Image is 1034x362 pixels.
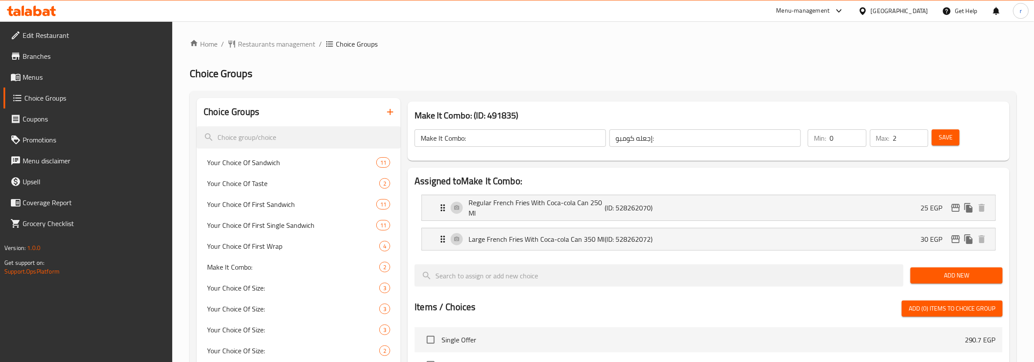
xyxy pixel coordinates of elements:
[380,284,390,292] span: 3
[380,263,390,271] span: 2
[3,150,173,171] a: Menu disclaimer
[197,319,401,340] div: Your Choice Of Size:3
[377,159,390,167] span: 11
[4,266,60,277] a: Support.OpsPlatform
[920,203,949,213] p: 25 EGP
[197,340,401,361] div: Your Choice Of Size:2
[23,51,166,61] span: Branches
[23,176,166,187] span: Upsell
[442,335,965,345] span: Single Offer
[380,179,390,188] span: 2
[379,345,390,356] div: Choices
[3,171,173,192] a: Upsell
[3,67,173,88] a: Menus
[197,236,401,257] div: Your Choice Of First Wrap4
[207,199,376,210] span: Your Choice Of First Sandwich
[197,194,401,215] div: Your Choice Of First Sandwich11
[27,242,40,254] span: 1.0.0
[376,220,390,230] div: Choices
[376,199,390,210] div: Choices
[23,114,166,124] span: Coupons
[336,39,378,49] span: Choice Groups
[949,201,962,214] button: edit
[379,241,390,251] div: Choices
[3,25,173,46] a: Edit Restaurant
[3,46,173,67] a: Branches
[468,197,605,218] p: Regular French Fries With Coca-cola Can 250 Ml
[4,257,44,268] span: Get support on:
[207,325,379,335] span: Your Choice Of Size:
[207,283,379,293] span: Your Choice Of Size:
[207,345,379,356] span: Your Choice Of Size:
[207,157,376,168] span: Your Choice Of Sandwich
[415,264,903,287] input: search
[379,304,390,314] div: Choices
[204,105,259,118] h2: Choice Groups
[228,39,315,49] a: Restaurants management
[949,233,962,246] button: edit
[814,133,826,143] p: Min:
[3,108,173,129] a: Coupons
[415,301,475,314] h2: Items / Choices
[207,178,379,189] span: Your Choice Of Taste
[197,152,401,173] div: Your Choice Of Sandwich11
[379,325,390,335] div: Choices
[902,301,1003,317] button: Add (0) items to choice group
[24,93,166,103] span: Choice Groups
[605,203,696,213] p: (ID: 528262070)
[190,39,1017,49] nav: breadcrumb
[871,6,928,16] div: [GEOGRAPHIC_DATA]
[422,331,440,349] span: Select choice
[422,228,995,250] div: Expand
[377,200,390,209] span: 11
[415,175,1003,188] h2: Assigned to Make It Combo:
[379,178,390,189] div: Choices
[962,233,975,246] button: duplicate
[939,132,953,143] span: Save
[207,241,379,251] span: Your Choice Of First Wrap
[23,30,166,41] span: Edit Restaurant
[197,277,401,298] div: Your Choice Of Size:3
[238,39,315,49] span: Restaurants management
[379,262,390,272] div: Choices
[380,242,390,250] span: 4
[4,242,26,254] span: Version:
[23,156,166,166] span: Menu disclaimer
[3,213,173,234] a: Grocery Checklist
[221,39,224,49] li: /
[23,197,166,208] span: Coverage Report
[190,39,218,49] a: Home
[197,298,401,319] div: Your Choice Of Size:3
[415,191,1003,224] li: Expand
[380,305,390,313] span: 3
[207,304,379,314] span: Your Choice Of Size:
[197,173,401,194] div: Your Choice Of Taste2
[3,129,173,150] a: Promotions
[415,224,1003,254] li: Expand
[975,233,988,246] button: delete
[319,39,322,49] li: /
[197,257,401,277] div: Make It Combo:2
[415,108,1003,122] h3: Make It Combo: (ID: 491835)
[910,267,1003,284] button: Add New
[380,347,390,355] span: 2
[965,335,996,345] p: 290.7 EGP
[917,270,996,281] span: Add New
[876,133,890,143] p: Max:
[207,262,379,272] span: Make It Combo:
[932,129,960,145] button: Save
[380,326,390,334] span: 3
[909,303,996,314] span: Add (0) items to choice group
[605,234,696,244] p: (ID: 528262072)
[3,88,173,108] a: Choice Groups
[23,135,166,145] span: Promotions
[207,220,376,230] span: Your Choice Of First Single Sandwich
[776,6,830,16] div: Menu-management
[962,201,975,214] button: duplicate
[468,234,605,244] p: Large French Fries With Coca-cola Can 350 Ml
[190,64,252,83] span: Choice Groups
[197,215,401,236] div: Your Choice Of First Single Sandwich11
[1020,6,1022,16] span: r
[920,234,949,244] p: 30 EGP
[23,218,166,229] span: Grocery Checklist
